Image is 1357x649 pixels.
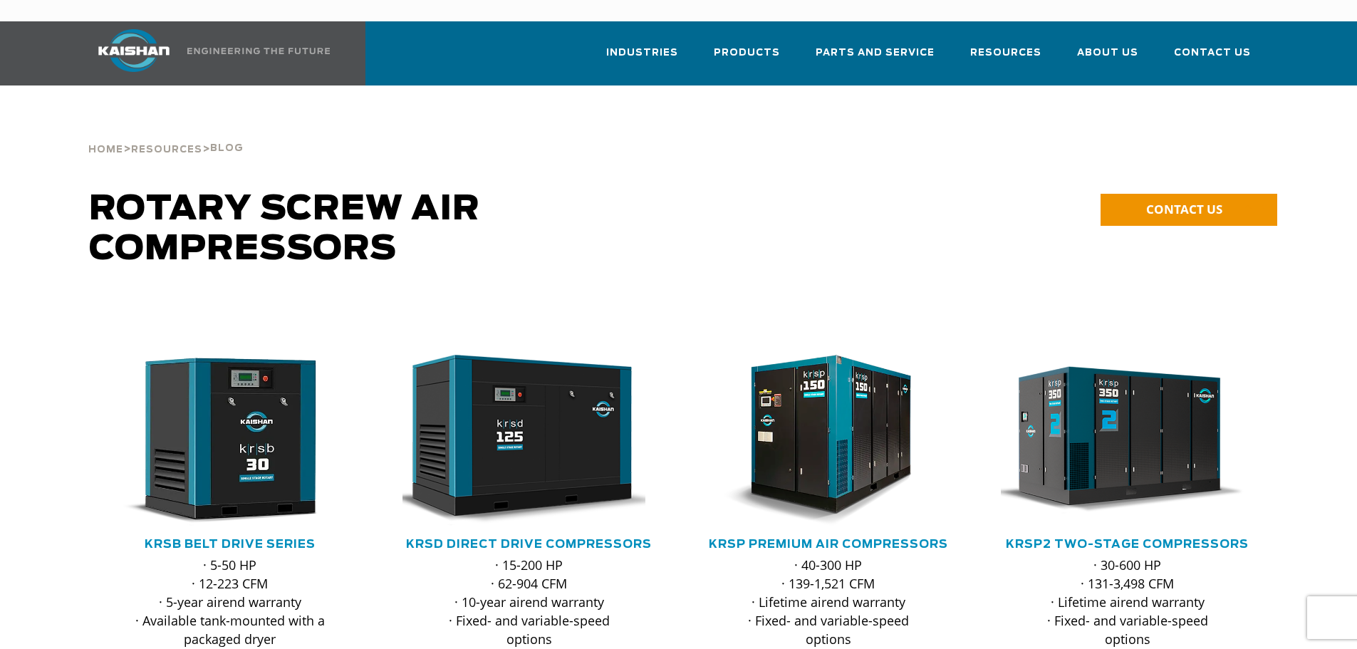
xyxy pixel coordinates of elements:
span: Blog [210,144,244,153]
img: kaishan logo [80,29,187,72]
a: Contact Us [1174,34,1251,83]
a: KRSD Direct Drive Compressors [406,539,652,550]
div: krsb30 [103,355,357,526]
span: Contact Us [1174,45,1251,61]
a: KRSP2 Two-Stage Compressors [1006,539,1249,550]
div: > > [88,107,244,161]
span: Rotary Screw Air Compressors [89,192,480,266]
span: Resources [131,145,202,155]
a: Kaishan USA [80,21,333,85]
div: krsp150 [702,355,955,526]
a: Products [714,34,780,83]
div: krsp350 [1001,355,1254,526]
span: CONTACT US [1146,201,1222,217]
span: Parts and Service [816,45,935,61]
a: Resources [131,142,202,155]
img: krsd125 [392,355,645,526]
span: Products [714,45,780,61]
a: Parts and Service [816,34,935,83]
span: Resources [970,45,1041,61]
img: krsp350 [990,355,1244,526]
a: Home [88,142,123,155]
img: krsp150 [691,355,945,526]
p: · 30-600 HP · 131-3,498 CFM · Lifetime airend warranty · Fixed- and variable-speed options [1029,556,1226,648]
img: Engineering the future [187,48,330,54]
a: KRSB Belt Drive Series [145,539,316,550]
a: About Us [1077,34,1138,83]
span: Home [88,145,123,155]
span: Industries [606,45,678,61]
div: krsd125 [402,355,656,526]
img: krsb30 [93,355,346,526]
a: KRSP Premium Air Compressors [709,539,948,550]
p: · 40-300 HP · 139-1,521 CFM · Lifetime airend warranty · Fixed- and variable-speed options [730,556,927,648]
a: Resources [970,34,1041,83]
span: About Us [1077,45,1138,61]
a: Industries [606,34,678,83]
a: CONTACT US [1101,194,1277,226]
p: · 15-200 HP · 62-904 CFM · 10-year airend warranty · Fixed- and variable-speed options [431,556,628,648]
